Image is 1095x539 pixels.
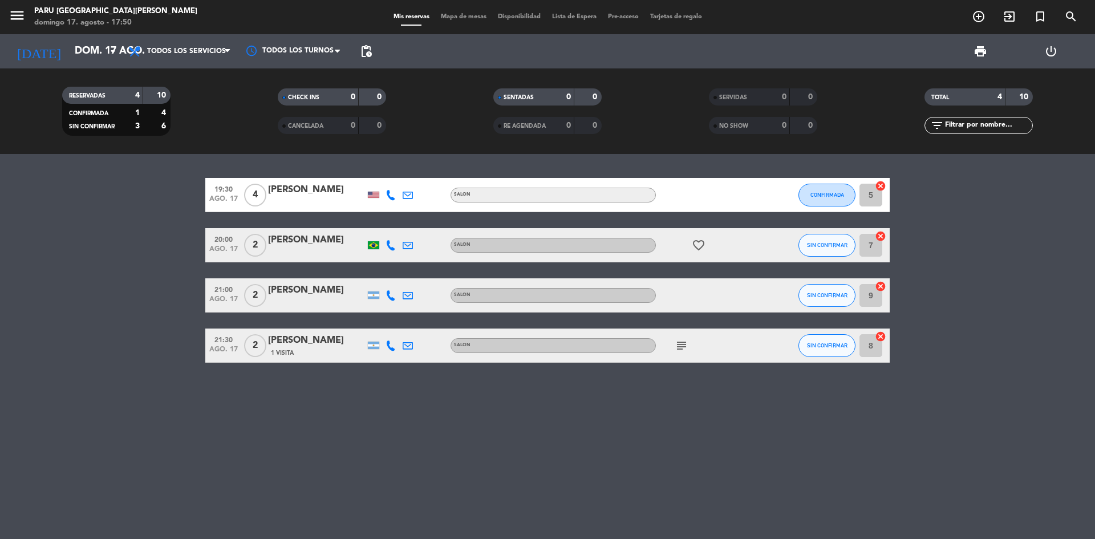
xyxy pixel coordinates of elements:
[351,93,355,101] strong: 0
[9,7,26,24] i: menu
[546,14,602,20] span: Lista de Espera
[34,6,197,17] div: Paru [GEOGRAPHIC_DATA][PERSON_NAME]
[807,292,847,298] span: SIN CONFIRMAR
[566,121,571,129] strong: 0
[209,245,238,258] span: ago. 17
[492,14,546,20] span: Disponibilidad
[931,95,949,100] span: TOTAL
[161,109,168,117] strong: 4
[808,93,815,101] strong: 0
[377,93,384,101] strong: 0
[454,343,471,347] span: SALON
[454,242,471,247] span: SALON
[1064,10,1078,23] i: search
[504,123,546,129] span: RE AGENDADA
[268,183,365,197] div: [PERSON_NAME]
[244,334,266,357] span: 2
[675,339,688,352] i: subject
[1003,10,1016,23] i: exit_to_app
[161,122,168,130] strong: 6
[268,233,365,248] div: [PERSON_NAME]
[504,95,534,100] span: SENTADAS
[875,180,886,192] i: cancel
[719,123,748,129] span: NO SHOW
[972,10,985,23] i: add_circle_outline
[209,333,238,346] span: 21:30
[209,295,238,309] span: ago. 17
[268,333,365,348] div: [PERSON_NAME]
[782,121,786,129] strong: 0
[454,293,471,297] span: SALON
[435,14,492,20] span: Mapa de mesas
[1019,93,1031,101] strong: 10
[782,93,786,101] strong: 0
[566,93,571,101] strong: 0
[810,192,844,198] span: CONFIRMADA
[798,184,855,206] button: CONFIRMADA
[69,124,115,129] span: SIN CONFIRMAR
[209,195,238,208] span: ago. 17
[244,184,266,206] span: 4
[9,39,69,64] i: [DATE]
[974,44,987,58] span: print
[135,109,140,117] strong: 1
[875,281,886,292] i: cancel
[593,121,599,129] strong: 0
[135,122,140,130] strong: 3
[268,283,365,298] div: [PERSON_NAME]
[807,242,847,248] span: SIN CONFIRMAR
[34,17,197,29] div: domingo 17. agosto - 17:50
[9,7,26,28] button: menu
[1016,34,1086,68] div: LOG OUT
[944,119,1032,132] input: Filtrar por nombre...
[798,334,855,357] button: SIN CONFIRMAR
[997,93,1002,101] strong: 4
[807,342,847,348] span: SIN CONFIRMAR
[388,14,435,20] span: Mis reservas
[209,282,238,295] span: 21:00
[454,192,471,197] span: SALON
[692,238,705,252] i: favorite_border
[798,234,855,257] button: SIN CONFIRMAR
[798,284,855,307] button: SIN CONFIRMAR
[209,232,238,245] span: 20:00
[359,44,373,58] span: pending_actions
[147,47,226,55] span: Todos los servicios
[808,121,815,129] strong: 0
[69,93,106,99] span: RESERVADAS
[351,121,355,129] strong: 0
[930,119,944,132] i: filter_list
[157,91,168,99] strong: 10
[106,44,120,58] i: arrow_drop_down
[875,331,886,342] i: cancel
[209,346,238,359] span: ago. 17
[209,182,238,195] span: 19:30
[644,14,708,20] span: Tarjetas de regalo
[1033,10,1047,23] i: turned_in_not
[288,95,319,100] span: CHECK INS
[271,348,294,358] span: 1 Visita
[1044,44,1058,58] i: power_settings_new
[244,234,266,257] span: 2
[135,91,140,99] strong: 4
[69,111,108,116] span: CONFIRMADA
[377,121,384,129] strong: 0
[288,123,323,129] span: CANCELADA
[244,284,266,307] span: 2
[602,14,644,20] span: Pre-acceso
[719,95,747,100] span: SERVIDAS
[593,93,599,101] strong: 0
[875,230,886,242] i: cancel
